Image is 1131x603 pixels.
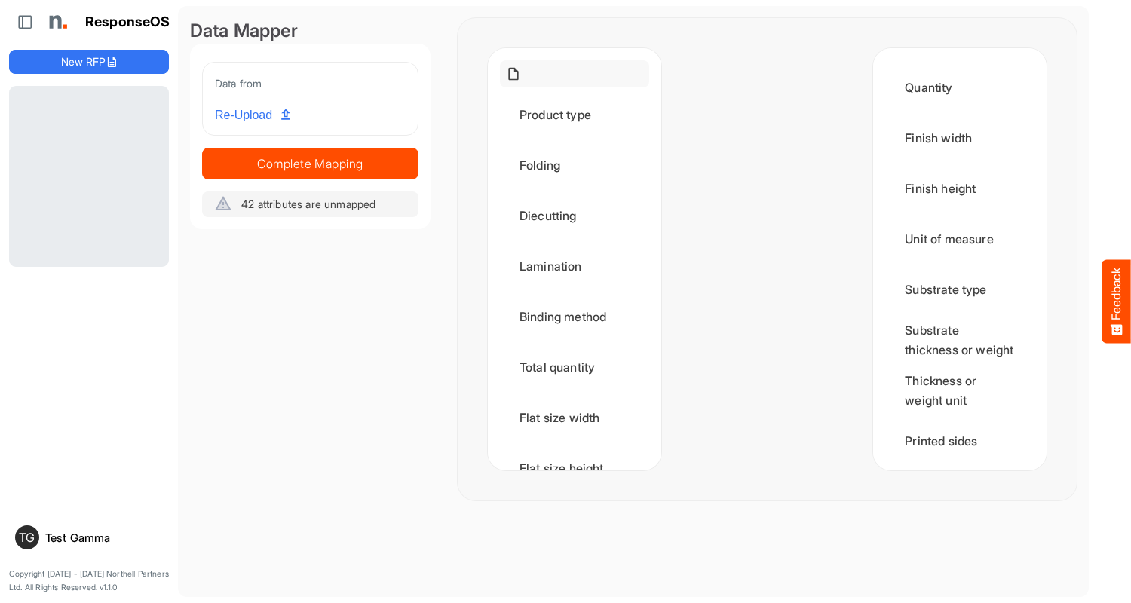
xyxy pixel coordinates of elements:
[1102,260,1131,344] button: Feedback
[500,91,649,138] div: Product type
[209,101,296,130] a: Re-Upload
[190,18,431,44] div: Data Mapper
[500,344,649,390] div: Total quantity
[885,266,1034,313] div: Substrate type
[85,14,170,30] h1: ResponseOS
[41,7,72,37] img: Northell
[203,153,418,174] span: Complete Mapping
[500,192,649,239] div: Diecutting
[500,445,649,491] div: Flat size height
[9,568,169,594] p: Copyright [DATE] - [DATE] Northell Partners Ltd. All Rights Reserved. v1.1.0
[9,50,169,74] button: New RFP
[885,165,1034,212] div: Finish height
[885,115,1034,161] div: Finish width
[500,394,649,441] div: Flat size width
[9,86,169,267] div: Loading...
[885,468,1034,515] div: Paper type
[215,75,406,92] div: Data from
[241,197,375,210] span: 42 attributes are unmapped
[215,106,290,125] span: Re-Upload
[885,317,1034,363] div: Substrate thickness or weight
[500,142,649,188] div: Folding
[45,532,163,543] div: Test Gamma
[500,293,649,340] div: Binding method
[885,64,1034,111] div: Quantity
[885,216,1034,262] div: Unit of measure
[885,367,1034,414] div: Thickness or weight unit
[19,531,35,543] span: TG
[202,148,418,179] button: Complete Mapping
[500,243,649,289] div: Lamination
[885,418,1034,464] div: Printed sides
